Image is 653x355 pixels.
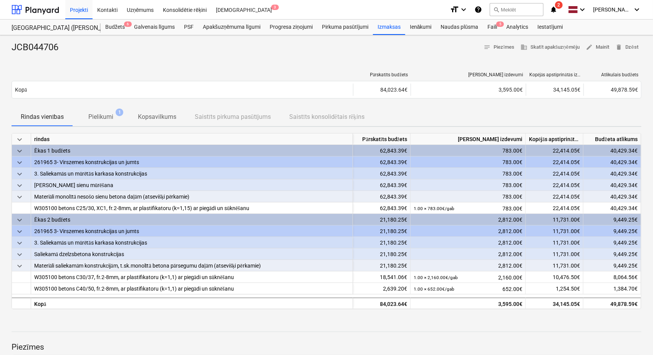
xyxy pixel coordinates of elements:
span: keyboard_arrow_down [15,146,24,156]
div: 62,843.39€ [353,156,411,168]
span: [PERSON_NAME] Grāmatnieks [593,7,631,13]
div: 62,843.39€ [353,191,411,202]
div: 11,731.00€ [526,225,583,237]
a: Ienākumi [405,20,436,35]
span: W305100 betons C40/50, fr.2-8mm, ar plastifikatoru (k=1,1) ar piegādi un sūknēšanu [34,286,234,292]
span: 8,064.56€ [613,274,638,280]
div: Pārskatīts budžets [356,72,408,78]
button: Mainīt [583,41,613,53]
div: 40,429.34€ [583,179,641,191]
div: Atlikušais budžets [587,72,638,78]
span: keyboard_arrow_down [15,250,24,259]
span: 1,384.70€ [613,286,638,292]
i: notifications [550,5,557,14]
div: 3,595.00€ [414,298,522,310]
a: Progresa ziņojumi [265,20,317,35]
i: keyboard_arrow_down [459,5,468,14]
span: keyboard_arrow_down [15,158,24,167]
div: 3,595.00€ [414,87,523,93]
div: 11,731.00€ [526,237,583,248]
div: Budžets [101,20,129,35]
div: Budžeta atlikums [583,133,641,145]
div: [PERSON_NAME] izdevumi [414,72,523,77]
span: keyboard_arrow_down [15,135,24,144]
div: 783.00€ [414,145,522,156]
div: Chat Widget [615,318,653,355]
a: Apakšuzņēmuma līgumi [198,20,265,35]
i: Zināšanu pamats [474,5,482,14]
div: 40,429.34€ [583,191,641,202]
div: 2,812.00€ [414,237,522,248]
button: Skatīt apakšuzņēmēju [517,41,583,53]
div: Analytics [502,20,533,35]
span: search [493,7,499,13]
a: Iestatījumi [533,20,567,35]
span: 22,414.05€ [553,205,580,211]
div: 2,812.00€ [414,225,522,237]
div: 84,023.64€ [353,297,411,309]
span: business [520,44,527,51]
div: [GEOGRAPHIC_DATA] ([PERSON_NAME] - PRJ2002936 un PRJ2002937) 2601965 [12,24,91,32]
div: 22,414.05€ [526,179,583,191]
button: Meklēt [490,3,544,16]
div: 9,449.25€ [583,214,641,225]
i: keyboard_arrow_down [632,5,641,14]
div: 2,812.00€ [414,214,522,225]
div: Pārskatīts budžets [353,133,411,145]
div: Kopējās apstiprinātās izmaksas [529,72,581,78]
div: 22,414.05€ [526,145,583,156]
i: keyboard_arrow_down [578,5,587,14]
div: 3. Saliekamās un mūrētās karkasa konstrukcijas [34,237,350,248]
div: 783.00€ [414,202,522,214]
span: Dzēst [616,43,638,52]
span: Skatīt apakšuzņēmēju [520,43,580,52]
a: Faili5 [483,20,502,35]
p: Piezīmes [12,342,641,353]
div: 9,449.25€ [583,260,641,271]
div: 62,843.39€ [353,179,411,191]
p: Kopā [15,86,27,94]
span: Mainīt [586,43,610,52]
div: 783.00€ [414,168,522,179]
span: edit [586,44,593,51]
a: Naudas plūsma [436,20,483,35]
a: PSF [179,20,198,35]
div: 21,180.25€ [353,248,411,260]
small: 1.00 × 652.00€ / gab [414,286,454,292]
div: Nesošo sienu mūrēšana [34,179,350,191]
span: keyboard_arrow_down [15,261,24,271]
a: Izmaksas [373,20,405,35]
div: 261965 3- Virszemes konstrukcijas un jumts [34,225,350,237]
div: 40,429.34€ [583,168,641,179]
span: 49,878.59€ [611,87,638,93]
div: Materiāli monolītā nesošo sienu betona daļām (atsevišķi pērkamie) [34,191,350,202]
span: notes [484,44,491,51]
span: keyboard_arrow_down [15,192,24,202]
span: keyboard_arrow_down [15,215,24,225]
a: Galvenais līgums [129,20,179,35]
i: format_size [450,5,459,14]
div: 40,429.34€ [583,145,641,156]
div: 22,414.05€ [526,168,583,179]
div: 2,160.00€ [414,271,522,283]
div: 3. Saliekamās un mūrētās karkasa konstrukcijas [34,168,350,179]
span: 5 [496,21,504,27]
div: 261965 3- Virszemes konstrukcijas un jumts [34,156,350,168]
button: Piezīmes [481,41,518,53]
div: 11,731.00€ [526,214,583,225]
div: 84,023.64€ [353,84,411,96]
div: Ēkas 1 budžets [34,145,350,156]
div: 62,843.39€ [353,168,411,179]
div: Saliekamā dzelzsbetona konstrukcijas [34,248,350,260]
small: 1.00 × 783.00€ / gab [414,206,454,211]
span: keyboard_arrow_down [15,181,24,190]
div: 22,414.05€ [526,191,583,202]
div: 9,449.25€ [583,248,641,260]
span: 6 [124,21,132,27]
div: 34,145.05€ [526,84,583,96]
